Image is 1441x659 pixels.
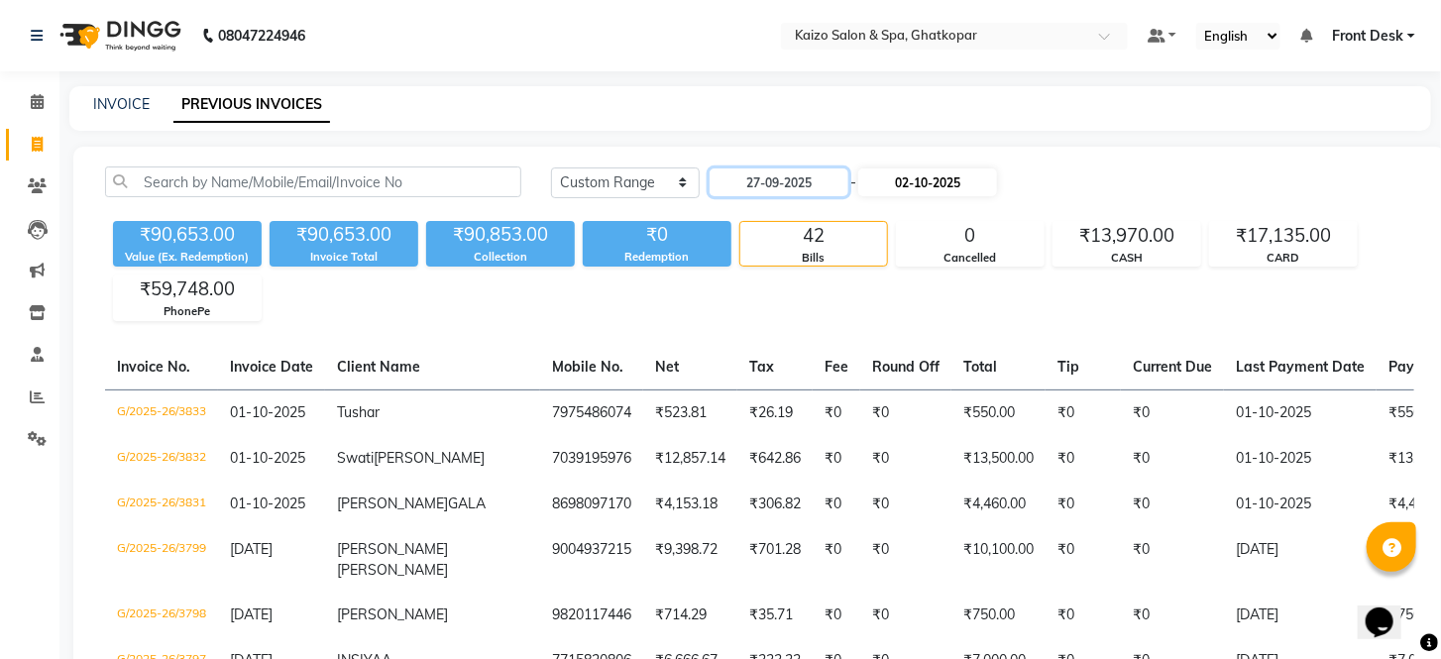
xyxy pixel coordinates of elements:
[1224,482,1377,527] td: 01-10-2025
[337,540,448,579] span: [PERSON_NAME] [PERSON_NAME]
[51,8,186,63] img: logo
[737,527,813,593] td: ₹701.28
[1053,250,1200,267] div: CASH
[1224,389,1377,436] td: 01-10-2025
[643,482,737,527] td: ₹4,153.18
[552,358,623,376] span: Mobile No.
[737,389,813,436] td: ₹26.19
[1121,436,1224,482] td: ₹0
[897,222,1044,250] div: 0
[583,221,731,249] div: ₹0
[850,172,856,193] span: -
[1133,358,1212,376] span: Current Due
[825,358,848,376] span: Fee
[230,358,313,376] span: Invoice Date
[1046,482,1121,527] td: ₹0
[448,494,486,512] span: GALA
[337,605,448,623] span: [PERSON_NAME]
[105,389,218,436] td: G/2025-26/3833
[963,358,997,376] span: Total
[270,249,418,266] div: Invoice Total
[540,436,643,482] td: 7039195976
[1210,250,1357,267] div: CARD
[1046,389,1121,436] td: ₹0
[270,221,418,249] div: ₹90,653.00
[1236,358,1365,376] span: Last Payment Date
[218,8,305,63] b: 08047224946
[113,221,262,249] div: ₹90,653.00
[1210,222,1357,250] div: ₹17,135.00
[105,593,218,638] td: G/2025-26/3798
[643,436,737,482] td: ₹12,857.14
[583,249,731,266] div: Redemption
[643,389,737,436] td: ₹523.81
[951,527,1046,593] td: ₹10,100.00
[951,389,1046,436] td: ₹550.00
[337,358,420,376] span: Client Name
[813,527,860,593] td: ₹0
[1057,358,1079,376] span: Tip
[105,166,521,197] input: Search by Name/Mobile/Email/Invoice No
[860,482,951,527] td: ₹0
[860,593,951,638] td: ₹0
[337,449,374,467] span: Swati
[1121,593,1224,638] td: ₹0
[813,593,860,638] td: ₹0
[1224,593,1377,638] td: [DATE]
[114,303,261,320] div: PhonePe
[540,482,643,527] td: 8698097170
[230,494,305,512] span: 01-10-2025
[426,221,575,249] div: ₹90,853.00
[951,436,1046,482] td: ₹13,500.00
[426,249,575,266] div: Collection
[737,482,813,527] td: ₹306.82
[872,358,940,376] span: Round Off
[813,436,860,482] td: ₹0
[1121,389,1224,436] td: ₹0
[540,389,643,436] td: 7975486074
[1046,593,1121,638] td: ₹0
[858,168,997,196] input: End Date
[1046,527,1121,593] td: ₹0
[540,593,643,638] td: 9820117446
[337,494,448,512] span: [PERSON_NAME]
[117,358,190,376] span: Invoice No.
[737,436,813,482] td: ₹642.86
[114,275,261,303] div: ₹59,748.00
[230,540,273,558] span: [DATE]
[374,449,485,467] span: [PERSON_NAME]
[1121,482,1224,527] td: ₹0
[230,605,273,623] span: [DATE]
[540,527,643,593] td: 9004937215
[749,358,774,376] span: Tax
[1046,436,1121,482] td: ₹0
[655,358,679,376] span: Net
[813,389,860,436] td: ₹0
[951,593,1046,638] td: ₹750.00
[1053,222,1200,250] div: ₹13,970.00
[105,436,218,482] td: G/2025-26/3832
[951,482,1046,527] td: ₹4,460.00
[740,222,887,250] div: 42
[1121,527,1224,593] td: ₹0
[1224,527,1377,593] td: [DATE]
[113,249,262,266] div: Value (Ex. Redemption)
[230,449,305,467] span: 01-10-2025
[813,482,860,527] td: ₹0
[105,527,218,593] td: G/2025-26/3799
[1358,580,1421,639] iframe: chat widget
[93,95,150,113] a: INVOICE
[230,403,305,421] span: 01-10-2025
[740,250,887,267] div: Bills
[173,87,330,123] a: PREVIOUS INVOICES
[643,593,737,638] td: ₹714.29
[1224,436,1377,482] td: 01-10-2025
[860,527,951,593] td: ₹0
[860,436,951,482] td: ₹0
[643,527,737,593] td: ₹9,398.72
[710,168,848,196] input: Start Date
[897,250,1044,267] div: Cancelled
[737,593,813,638] td: ₹35.71
[860,389,951,436] td: ₹0
[105,482,218,527] td: G/2025-26/3831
